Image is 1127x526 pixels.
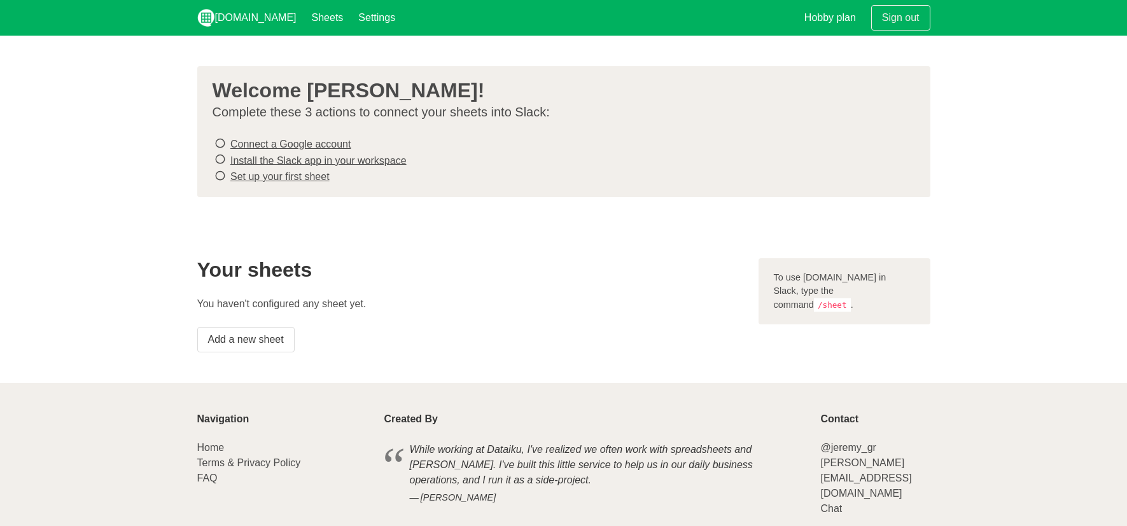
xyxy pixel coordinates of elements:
[197,9,215,27] img: logo_v2_white.png
[197,413,369,425] p: Navigation
[820,503,842,514] a: Chat
[230,171,330,182] a: Set up your first sheet
[213,79,905,102] h3: Welcome [PERSON_NAME]!
[213,104,905,120] p: Complete these 3 actions to connect your sheets into Slack:
[197,258,743,281] h2: Your sheets
[384,413,806,425] p: Created By
[820,442,876,453] a: @jeremy_gr
[197,442,225,453] a: Home
[871,5,930,31] a: Sign out
[230,155,407,165] a: Install the Slack app in your workspace
[820,457,911,499] a: [PERSON_NAME][EMAIL_ADDRESS][DOMAIN_NAME]
[197,327,295,352] a: Add a new sheet
[759,258,930,325] div: To use [DOMAIN_NAME] in Slack, type the command .
[230,139,351,149] a: Connect a Google account
[197,457,301,468] a: Terms & Privacy Policy
[410,491,780,505] cite: [PERSON_NAME]
[197,296,743,312] p: You haven't configured any sheet yet.
[820,413,930,425] p: Contact
[384,440,806,507] blockquote: While working at Dataiku, I've realized we often work with spreadsheets and [PERSON_NAME]. I've b...
[197,473,218,483] a: FAQ
[814,298,851,312] code: /sheet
